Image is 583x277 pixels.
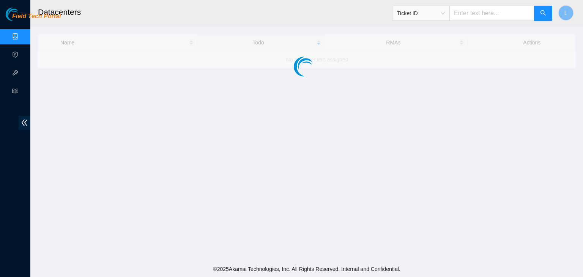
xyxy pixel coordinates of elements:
[564,8,568,18] span: L
[12,85,18,100] span: read
[397,8,445,19] span: Ticket ID
[449,6,534,21] input: Enter text here...
[30,261,583,277] footer: © 2025 Akamai Technologies, Inc. All Rights Reserved. Internal and Confidential.
[6,14,61,24] a: Akamai TechnologiesField Tech Portal
[6,8,38,21] img: Akamai Technologies
[540,10,546,17] span: search
[534,6,552,21] button: search
[19,116,30,130] span: double-left
[12,13,61,20] span: Field Tech Portal
[558,5,574,20] button: L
